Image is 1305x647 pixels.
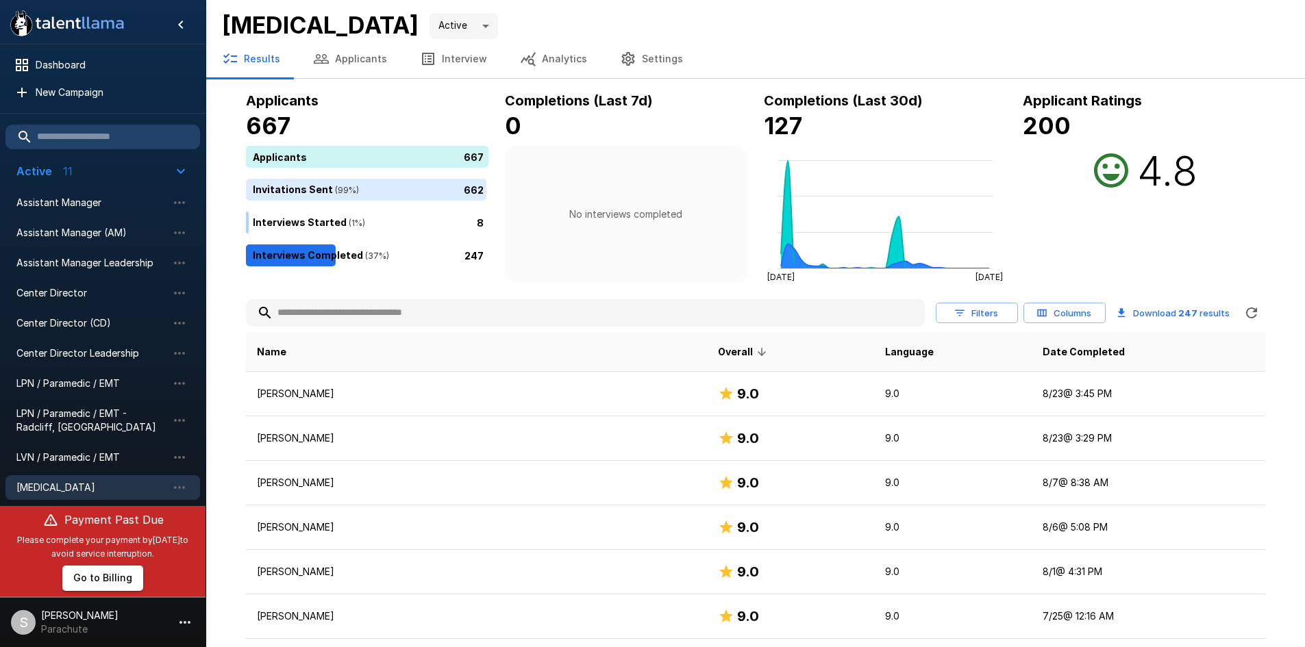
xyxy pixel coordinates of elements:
[1032,594,1265,639] td: 7/25 @ 12:16 AM
[1032,461,1265,505] td: 8/7 @ 8:38 AM
[975,272,1002,282] tspan: [DATE]
[737,427,759,449] h6: 9.0
[885,565,1021,579] p: 9.0
[246,92,319,109] b: Applicants
[257,609,697,623] p: [PERSON_NAME]
[1043,344,1125,360] span: Date Completed
[1178,307,1197,318] b: 247
[464,182,484,196] p: 662
[1032,505,1265,550] td: 8/6 @ 5:08 PM
[1032,372,1265,416] td: 8/23 @ 3:45 PM
[1032,550,1265,594] td: 8/1 @ 4:31 PM
[1023,92,1142,109] b: Applicant Ratings
[885,520,1021,534] p: 9.0
[222,11,419,39] b: [MEDICAL_DATA]
[1137,146,1197,195] h2: 4.8
[737,383,759,405] h6: 9.0
[764,92,923,109] b: Completions (Last 30d)
[1032,416,1265,461] td: 8/23 @ 3:29 PM
[1023,303,1106,324] button: Columns
[257,431,697,445] p: [PERSON_NAME]
[885,609,1021,623] p: 9.0
[604,40,699,78] button: Settings
[767,272,795,282] tspan: [DATE]
[737,472,759,494] h6: 9.0
[430,13,498,39] div: Active
[505,92,653,109] b: Completions (Last 7d)
[464,149,484,164] p: 667
[936,303,1018,324] button: Filters
[504,40,604,78] button: Analytics
[885,387,1021,401] p: 9.0
[737,605,759,627] h6: 9.0
[257,387,697,401] p: [PERSON_NAME]
[464,248,484,262] p: 247
[257,565,697,579] p: [PERSON_NAME]
[737,516,759,538] h6: 9.0
[1111,299,1235,327] button: Download 247 results
[257,344,286,360] span: Name
[257,520,697,534] p: [PERSON_NAME]
[246,112,290,140] b: 667
[885,344,934,360] span: Language
[1238,299,1265,327] button: Refreshing...
[206,40,297,78] button: Results
[297,40,403,78] button: Applicants
[505,112,521,140] b: 0
[569,207,682,221] p: No interviews completed
[885,476,1021,490] p: 9.0
[403,40,504,78] button: Interview
[477,215,484,229] p: 8
[718,344,771,360] span: Overall
[737,561,759,583] h6: 9.0
[885,431,1021,445] p: 9.0
[764,112,802,140] b: 127
[257,476,697,490] p: [PERSON_NAME]
[1023,112,1071,140] b: 200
